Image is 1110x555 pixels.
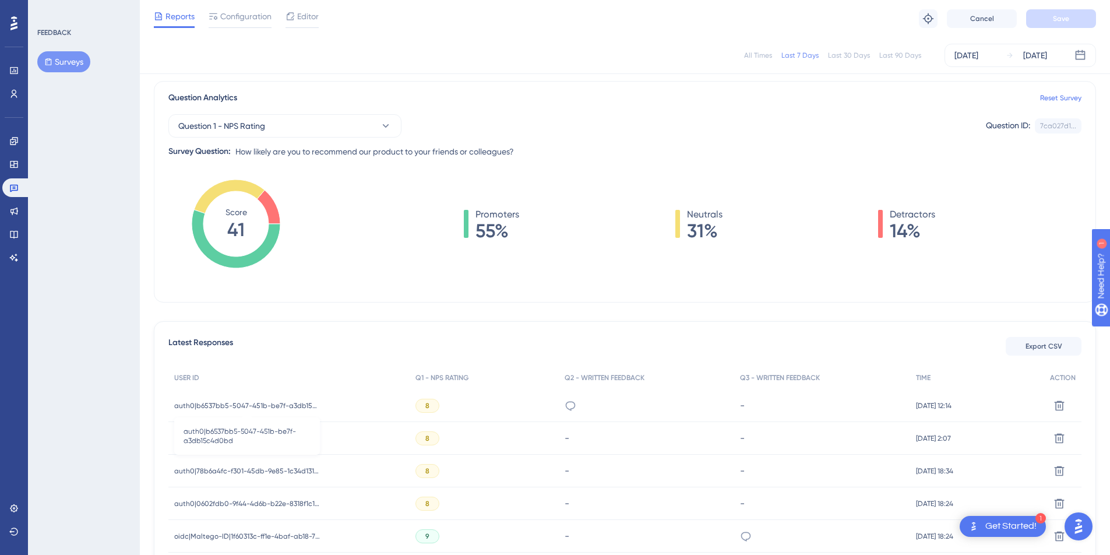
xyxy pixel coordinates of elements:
[1053,14,1069,23] span: Save
[415,373,468,382] span: Q1 - NPS RATING
[687,208,723,222] span: Neutrals
[916,532,953,541] span: [DATE] 18:24
[565,498,728,509] div: -
[168,336,233,357] span: Latest Responses
[960,516,1046,537] div: Open Get Started! checklist, remaining modules: 1
[687,222,723,240] span: 31%
[781,51,819,60] div: Last 7 Days
[475,222,519,240] span: 55%
[37,51,90,72] button: Surveys
[168,91,237,105] span: Question Analytics
[178,119,265,133] span: Question 1 - NPS Rating
[740,433,904,444] div: -
[1026,9,1096,28] button: Save
[174,401,320,410] span: auth0|b6537bb5-5047-451b-be7f-a3db15c4d0bd
[425,434,429,443] span: 8
[425,466,429,476] span: 8
[235,145,514,159] span: How likely are you to recommend our product to your friends or colleagues?
[954,48,978,62] div: [DATE]
[225,208,247,217] tspan: Score
[565,373,644,382] span: Q2 - WRITTEN FEEDBACK
[916,466,953,476] span: [DATE] 18:34
[740,373,820,382] span: Q3 - WRITTEN FEEDBACK
[986,118,1030,134] div: Question ID:
[475,208,519,222] span: Promoters
[916,373,931,382] span: TIME
[174,466,320,476] span: auth0|78b6a4fc-f301-45db-9e85-1c34d1313f79
[165,9,195,23] span: Reports
[1035,513,1046,524] div: 1
[947,9,1017,28] button: Cancel
[565,465,728,476] div: -
[37,28,71,37] div: FEEDBACK
[890,222,935,240] span: 14%
[565,433,728,444] div: -
[1006,337,1081,356] button: Export CSV
[425,499,429,508] span: 8
[879,51,921,60] div: Last 90 Days
[1050,373,1076,382] span: ACTION
[425,532,429,541] span: 9
[174,499,320,508] span: auth0|0602fdb0-9f44-4d6b-b22e-8318f1c10e39
[227,219,245,241] tspan: 41
[174,373,199,382] span: USER ID
[168,145,231,159] div: Survey Question:
[81,6,84,15] div: 1
[297,9,319,23] span: Editor
[27,3,73,17] span: Need Help?
[1026,342,1062,351] span: Export CSV
[1023,48,1047,62] div: [DATE]
[740,465,904,476] div: -
[740,400,904,411] div: -
[985,520,1037,533] div: Get Started!
[967,519,981,533] img: launcher-image-alternative-text
[916,499,953,508] span: [DATE] 18:24
[174,532,320,541] span: oidc|Maltego-ID|1f60313c-ff1e-4baf-ab18-7cbbdbd5dc41
[890,208,935,222] span: Detractors
[740,498,904,509] div: -
[970,14,994,23] span: Cancel
[1061,509,1096,544] iframe: UserGuiding AI Assistant Launcher
[168,114,401,138] button: Question 1 - NPS Rating
[565,531,728,542] div: -
[220,9,272,23] span: Configuration
[1040,121,1076,131] div: 7ca027d1...
[916,434,951,443] span: [DATE] 2:07
[425,401,429,410] span: 8
[184,427,311,445] span: auth0|b6537bb5-5047-451b-be7f-a3db15c4d0bd
[1040,93,1081,103] a: Reset Survey
[744,51,772,60] div: All Times
[916,401,952,410] span: [DATE] 12:14
[828,51,870,60] div: Last 30 Days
